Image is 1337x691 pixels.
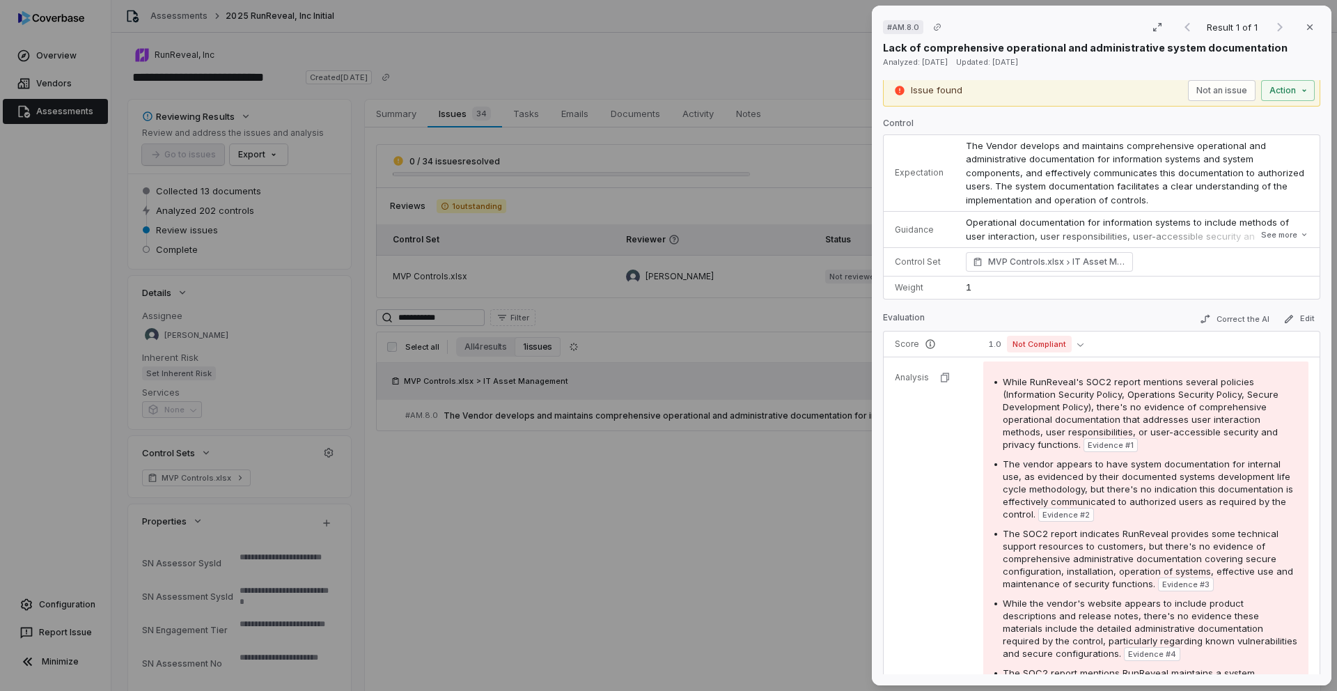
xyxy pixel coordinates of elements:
[1003,376,1279,450] span: While RunReveal's SOC2 report mentions several policies (Information Security Policy, Operations ...
[1162,579,1210,590] span: Evidence # 3
[1003,528,1293,589] span: The SOC2 report indicates RunReveal provides some technical support resources to customers, but t...
[895,167,944,178] p: Expectation
[1003,458,1293,520] span: The vendor appears to have system documentation for internal use, as evidenced by their documente...
[1278,311,1320,327] button: Edit
[1261,80,1315,101] button: Action
[883,57,948,67] span: Analyzed: [DATE]
[1128,649,1176,660] span: Evidence # 4
[895,282,944,293] p: Weight
[895,256,944,267] p: Control Set
[1194,311,1275,327] button: Correct the AI
[883,118,1320,134] p: Control
[1257,222,1313,247] button: See more
[895,372,929,383] p: Analysis
[966,281,971,293] span: 1
[956,57,1018,67] span: Updated: [DATE]
[983,336,1089,352] button: 1.0Not Compliant
[925,15,950,40] button: Copy link
[1088,440,1134,451] span: Evidence # 1
[1042,509,1090,520] span: Evidence # 2
[895,339,961,350] p: Score
[895,224,944,235] p: Guidance
[966,140,1307,205] span: The Vendor develops and maintains comprehensive operational and administrative documentation for ...
[1003,598,1297,659] span: While the vendor's website appears to include product descriptions and release notes, there's no ...
[883,40,1288,55] p: Lack of comprehensive operational and administrative system documentation
[966,216,1308,297] p: Operational documentation for information systems to include methods of user interaction, user re...
[1007,336,1072,352] span: Not Compliant
[911,84,962,98] p: Issue found
[1207,20,1260,35] p: Result 1 of 1
[988,255,1126,269] span: MVP Controls.xlsx IT Asset Management
[883,312,925,329] p: Evaluation
[887,22,919,33] span: # AM.8.0
[1188,80,1256,101] button: Not an issue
